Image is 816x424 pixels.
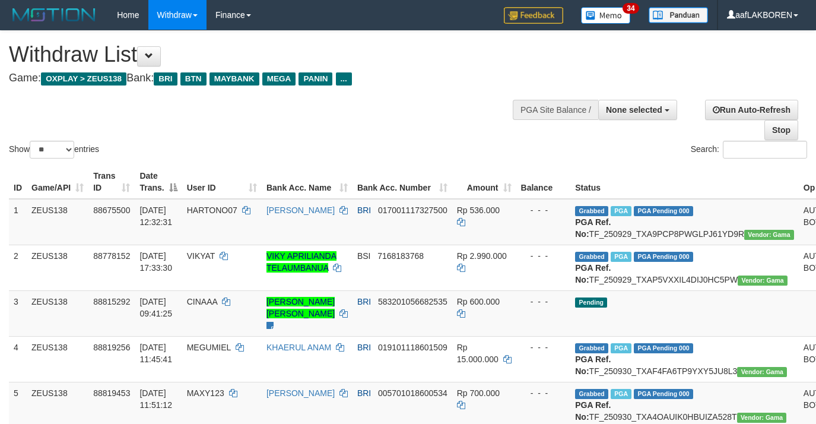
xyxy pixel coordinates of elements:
h4: Game: Bank: [9,72,532,84]
span: Rp 700.000 [457,388,500,398]
span: CINAAA [187,297,217,306]
td: ZEUS138 [27,245,88,290]
span: BRI [154,72,177,86]
span: Rp 2.990.000 [457,251,507,261]
span: BTN [180,72,207,86]
span: Copy 017001117327500 to clipboard [378,205,447,215]
span: 88819256 [93,343,130,352]
span: Pending [575,298,607,308]
span: 88778152 [93,251,130,261]
span: Marked by aafsolysreylen [611,389,631,399]
td: TF_250929_TXAP5VXXIL4DIJ0HC5PW [570,245,799,290]
label: Search: [691,141,807,159]
a: KHAERUL ANAM [266,343,331,352]
td: 1 [9,199,27,245]
select: Showentries [30,141,74,159]
span: None selected [606,105,662,115]
span: VIKYAT [187,251,215,261]
span: 88815292 [93,297,130,306]
th: ID [9,165,27,199]
a: [PERSON_NAME] [266,205,335,215]
a: Run Auto-Refresh [705,100,798,120]
input: Search: [723,141,807,159]
b: PGA Ref. No: [575,400,611,422]
span: Copy 005701018600534 to clipboard [378,388,447,398]
span: PGA Pending [634,343,693,353]
td: TF_250929_TXA9PCP8PWGLPJ61YD9R [570,199,799,245]
span: Grabbed [575,206,608,216]
span: Grabbed [575,252,608,262]
div: - - - [521,296,566,308]
a: [PERSON_NAME] [266,388,335,398]
span: [DATE] 11:51:12 [139,388,172,410]
th: Amount: activate to sort column ascending [452,165,516,199]
div: - - - [521,204,566,216]
span: 88675500 [93,205,130,215]
span: Vendor URL: https://trx31.1velocity.biz [737,367,787,377]
img: MOTION_logo.png [9,6,99,24]
span: PGA Pending [634,252,693,262]
span: Rp 536.000 [457,205,500,215]
span: [DATE] 09:41:25 [139,297,172,318]
span: Vendor URL: https://trx31.1velocity.biz [737,413,787,423]
span: MEGUMIEL [187,343,231,352]
span: BRI [357,343,371,352]
span: MAXY123 [187,388,224,398]
span: [DATE] 17:33:30 [139,251,172,273]
span: Rp 15.000.000 [457,343,499,364]
div: - - - [521,341,566,353]
label: Show entries [9,141,99,159]
span: Grabbed [575,389,608,399]
button: None selected [598,100,677,120]
span: BRI [357,205,371,215]
span: Copy 019101118601509 to clipboard [378,343,447,352]
span: PANIN [299,72,332,86]
th: Game/API: activate to sort column ascending [27,165,88,199]
a: Stop [764,120,798,140]
div: - - - [521,250,566,262]
th: User ID: activate to sort column ascending [182,165,262,199]
h1: Withdraw List [9,43,532,67]
td: TF_250930_TXAF4FA6TP9YXY5JU8L3 [570,336,799,382]
span: Rp 600.000 [457,297,500,306]
span: Vendor URL: https://trx31.1velocity.biz [744,230,794,240]
b: PGA Ref. No: [575,263,611,284]
b: PGA Ref. No: [575,355,611,376]
span: MEGA [262,72,296,86]
img: panduan.png [649,7,708,23]
td: 4 [9,336,27,382]
span: [DATE] 11:45:41 [139,343,172,364]
span: 88819453 [93,388,130,398]
b: PGA Ref. No: [575,217,611,239]
a: [PERSON_NAME] [PERSON_NAME] [266,297,335,318]
th: Balance [516,165,571,199]
td: ZEUS138 [27,336,88,382]
span: Copy 583201056682535 to clipboard [378,297,447,306]
div: PGA Site Balance / [513,100,598,120]
span: 34 [623,3,639,14]
span: Marked by aafchomsokheang [611,252,631,262]
span: Grabbed [575,343,608,353]
span: HARTONO07 [187,205,237,215]
th: Trans ID: activate to sort column ascending [88,165,135,199]
span: PGA Pending [634,206,693,216]
span: BRI [357,297,371,306]
a: VIKY APRILIANDA TELAUMBANUA [266,251,336,273]
td: 2 [9,245,27,290]
th: Date Trans.: activate to sort column descending [135,165,182,199]
span: Copy 7168183768 to clipboard [377,251,424,261]
th: Status [570,165,799,199]
td: ZEUS138 [27,290,88,336]
span: Marked by aafsolysreylen [611,343,631,353]
span: BRI [357,388,371,398]
span: MAYBANK [209,72,259,86]
span: OXPLAY > ZEUS138 [41,72,126,86]
span: Marked by aaftrukkakada [611,206,631,216]
span: Vendor URL: https://trx31.1velocity.biz [738,276,788,286]
td: ZEUS138 [27,199,88,245]
img: Feedback.jpg [504,7,563,24]
span: PGA Pending [634,389,693,399]
div: - - - [521,387,566,399]
span: [DATE] 12:32:31 [139,205,172,227]
th: Bank Acc. Number: activate to sort column ascending [353,165,452,199]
